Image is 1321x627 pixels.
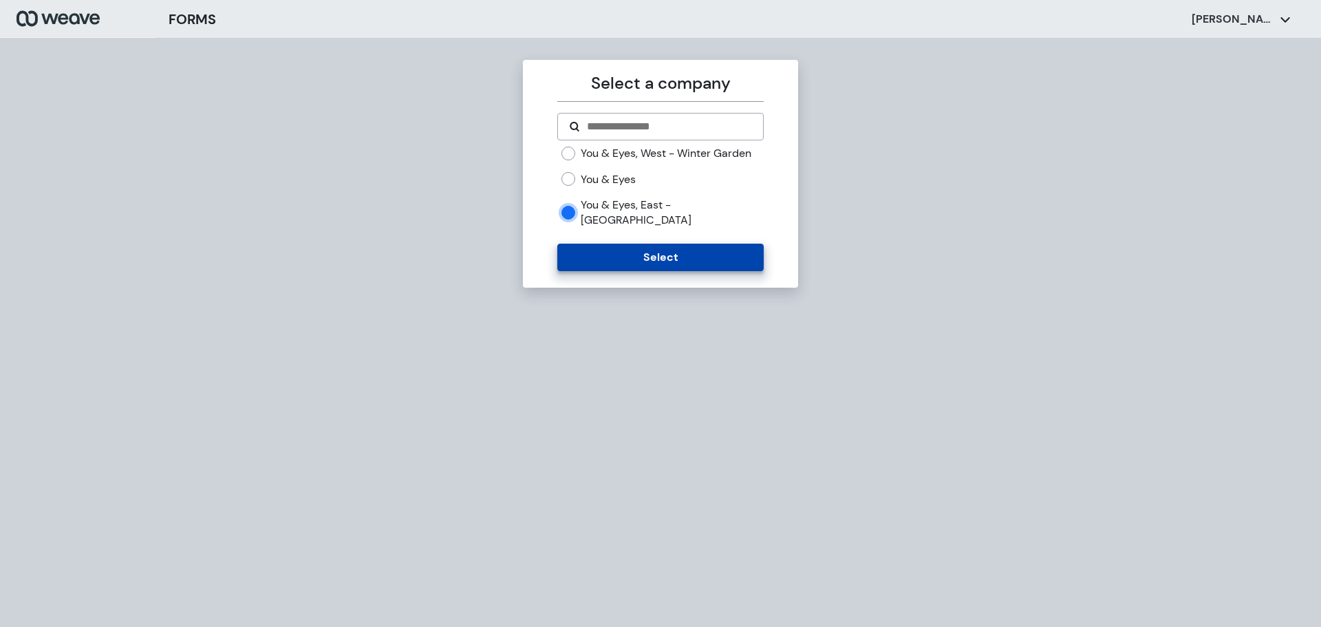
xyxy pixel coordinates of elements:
[586,118,751,135] input: Search
[581,146,751,161] label: You & Eyes, West - Winter Garden
[169,9,216,30] h3: FORMS
[581,198,763,227] label: You & Eyes, East - [GEOGRAPHIC_DATA]
[557,244,763,271] button: Select
[581,172,636,187] label: You & Eyes
[1192,12,1274,27] p: [PERSON_NAME]
[557,71,763,96] p: Select a company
